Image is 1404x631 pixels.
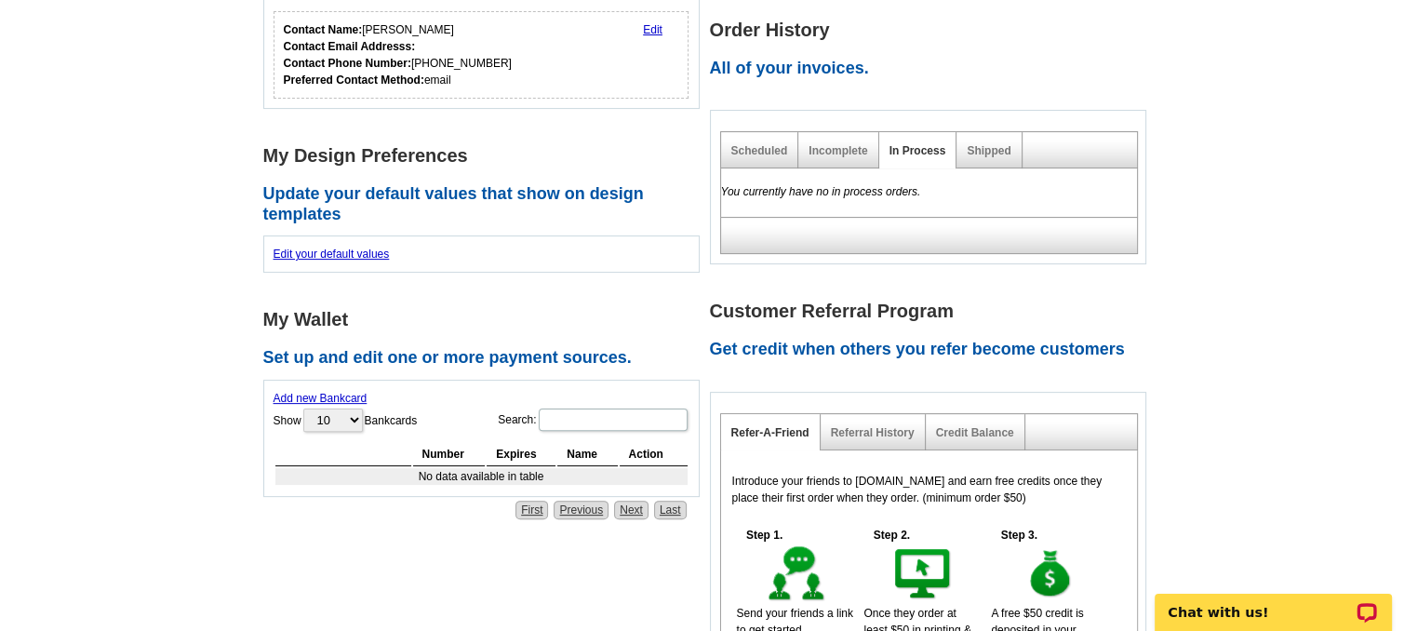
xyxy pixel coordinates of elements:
[620,443,688,466] th: Action
[263,310,710,329] h1: My Wallet
[274,11,689,99] div: Who should we contact regarding order issues?
[1019,544,1083,605] img: step-3.gif
[614,501,649,519] a: Next
[263,348,710,369] h2: Set up and edit one or more payment sources.
[1143,572,1404,631] iframe: LiveChat chat widget
[284,40,416,53] strong: Contact Email Addresss:
[710,340,1157,360] h2: Get credit when others you refer become customers
[710,20,1157,40] h1: Order History
[515,501,548,519] a: First
[710,302,1157,321] h1: Customer Referral Program
[991,527,1047,544] h5: Step 3.
[274,248,390,261] a: Edit your default values
[654,501,687,519] a: Last
[891,544,956,605] img: step-2.gif
[554,501,608,519] a: Previous
[643,23,662,36] a: Edit
[889,144,946,157] a: In Process
[731,144,788,157] a: Scheduled
[284,21,512,88] div: [PERSON_NAME] [PHONE_NUMBER] email
[863,527,919,544] h5: Step 2.
[263,184,710,224] h2: Update your default values that show on design templates
[936,426,1014,439] a: Credit Balance
[274,407,418,434] label: Show Bankcards
[284,74,424,87] strong: Preferred Contact Method:
[831,426,915,439] a: Referral History
[487,443,555,466] th: Expires
[498,407,689,433] label: Search:
[967,144,1010,157] a: Shipped
[303,409,363,432] select: ShowBankcards
[731,426,809,439] a: Refer-A-Friend
[710,59,1157,79] h2: All of your invoices.
[721,185,921,198] em: You currently have no in process orders.
[737,527,793,544] h5: Step 1.
[765,544,829,605] img: step-1.gif
[263,146,710,166] h1: My Design Preferences
[274,392,368,405] a: Add new Bankcard
[539,409,688,431] input: Search:
[413,443,486,466] th: Number
[284,23,363,36] strong: Contact Name:
[732,473,1126,506] p: Introduce your friends to [DOMAIN_NAME] and earn free credits once they place their first order w...
[275,468,688,485] td: No data available in table
[809,144,867,157] a: Incomplete
[557,443,617,466] th: Name
[284,57,411,70] strong: Contact Phone Number:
